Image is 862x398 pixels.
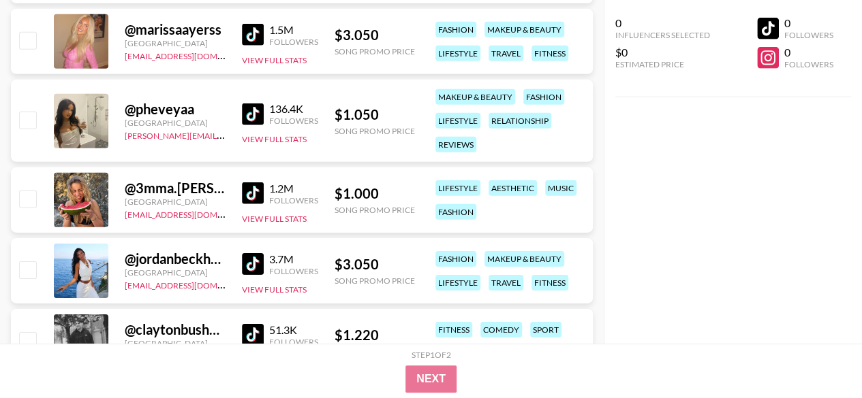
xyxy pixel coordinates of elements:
div: Estimated Price [615,59,710,69]
div: Followers [269,195,318,205]
div: comedy [480,322,522,337]
div: Influencers Selected [615,30,710,40]
div: @ marissaayerss [125,21,226,38]
div: Followers [269,266,318,276]
button: View Full Stats [242,214,307,224]
div: @ claytonbush2000 [125,321,226,338]
img: TikTok [242,24,264,46]
div: [GEOGRAPHIC_DATA] [125,38,226,48]
button: View Full Stats [242,55,307,65]
div: lifestyle [435,113,480,129]
button: Next [405,365,457,393]
div: fitness [435,322,472,337]
div: 51.3K [269,323,318,337]
div: [GEOGRAPHIC_DATA] [125,118,226,128]
div: $ 1.050 [335,106,415,123]
div: fashion [523,89,564,105]
div: 0 [615,16,710,30]
div: lifestyle [435,180,480,196]
div: Song Promo Price [335,126,415,136]
div: Song Promo Price [335,276,415,286]
div: Followers [269,116,318,126]
div: fitness [532,46,568,61]
div: fashion [435,251,476,267]
div: Step 1 of 2 [412,350,451,360]
div: Song Promo Price [335,46,415,56]
div: relationship [489,113,551,129]
div: @ 3mma.[PERSON_NAME] [125,180,226,197]
a: [EMAIL_ADDRESS][DOMAIN_NAME] [125,207,262,220]
button: View Full Stats [242,284,307,295]
div: [GEOGRAPHIC_DATA] [125,197,226,207]
div: [GEOGRAPHIC_DATA] [125,338,226,348]
img: TikTok [242,182,264,204]
div: sport [530,322,561,337]
div: makeup & beauty [484,22,564,37]
div: 1.2M [269,182,318,195]
div: travel [489,46,523,61]
div: Followers [269,37,318,47]
div: @ jordanbeckham_ [125,250,226,267]
div: fitness [532,275,568,291]
div: makeup & beauty [484,251,564,267]
div: 1.5M [269,23,318,37]
div: $0 [615,46,710,59]
div: @ pheveyaa [125,101,226,118]
button: View Full Stats [242,134,307,144]
div: Followers [784,59,833,69]
div: 0 [784,46,833,59]
div: lifestyle [435,275,480,291]
div: fashion [435,22,476,37]
div: 3.7M [269,252,318,266]
div: 136.4K [269,102,318,116]
div: Song Promo Price [335,205,415,215]
div: $ 1.220 [335,327,415,344]
div: travel [489,275,523,291]
a: [PERSON_NAME][EMAIL_ADDRESS][DOMAIN_NAME] [125,128,326,141]
img: TikTok [242,324,264,346]
div: makeup & beauty [435,89,515,105]
div: $ 3.050 [335,27,415,44]
div: [GEOGRAPHIC_DATA] [125,267,226,278]
div: lifestyle [435,46,480,61]
div: $ 1.000 [335,185,415,202]
img: TikTok [242,253,264,275]
div: reviews [435,137,476,152]
a: [EMAIL_ADDRESS][DOMAIN_NAME] [125,48,262,61]
div: $ 3.050 [335,256,415,273]
div: music [545,180,576,196]
div: aesthetic [489,180,537,196]
div: fashion [435,204,476,220]
div: 0 [784,16,833,30]
div: Followers [784,30,833,40]
a: [EMAIL_ADDRESS][DOMAIN_NAME] [125,278,262,291]
div: Followers [269,337,318,347]
img: TikTok [242,103,264,125]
